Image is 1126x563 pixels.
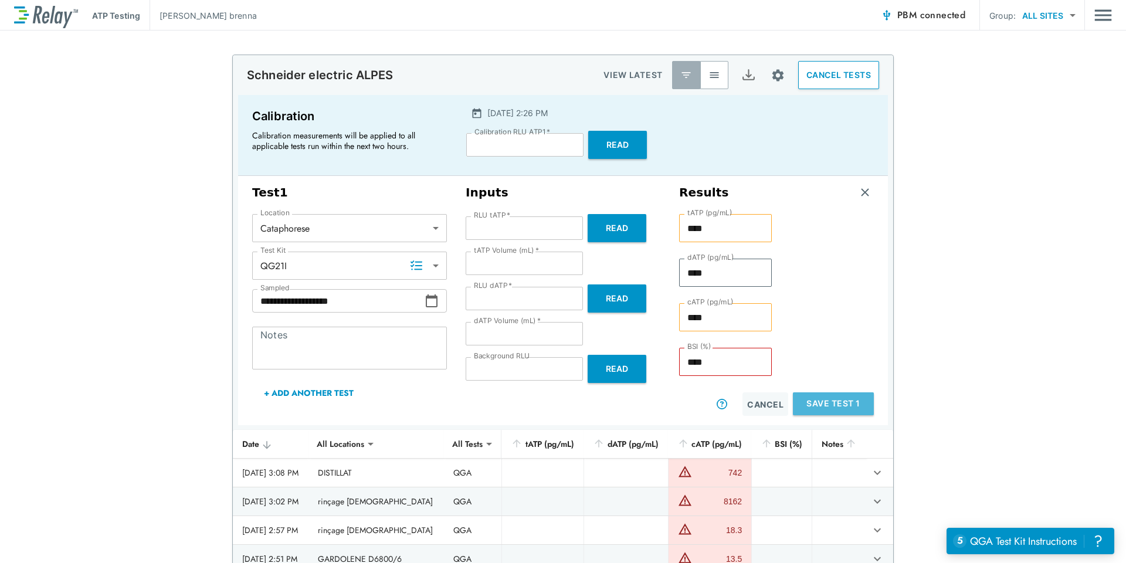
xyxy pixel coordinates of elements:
div: QG21I [252,254,447,277]
h3: Inputs [466,185,660,200]
button: Read [588,284,646,313]
img: Calender Icon [471,107,483,119]
p: Group: [989,9,1016,22]
label: RLU dATP [474,281,512,290]
div: [DATE] 3:08 PM [242,467,299,479]
img: Remove [859,186,871,198]
div: tATP (pg/mL) [511,437,574,451]
p: VIEW LATEST [603,68,663,82]
button: Read [588,214,646,242]
label: Sampled [260,284,290,292]
span: PBM [897,7,965,23]
label: RLU tATP [474,211,510,219]
img: Latest [680,69,692,81]
button: CANCEL TESTS [798,61,879,89]
button: Cancel [742,392,788,416]
label: dATP (pg/mL) [687,253,734,262]
div: [DATE] 2:57 PM [242,524,299,536]
p: Schneider electric ALPES [247,68,394,82]
div: dATP (pg/mL) [593,437,659,451]
div: [DATE] 3:02 PM [242,496,299,507]
div: Cataphorese [252,216,447,240]
button: Read [588,131,647,159]
td: QGA [444,487,501,515]
label: Calibration RLU ATP1 [474,128,550,136]
button: + Add Another Test [252,379,365,407]
label: cATP (pg/mL) [687,298,734,306]
img: Connected Icon [881,9,893,21]
img: View All [708,69,720,81]
input: Choose date, selected date is Sep 11, 2025 [252,289,425,313]
button: Read [588,355,646,383]
button: Export [734,61,762,89]
label: BSI (%) [687,342,711,351]
img: Warning [678,522,692,536]
label: Test Kit [260,246,286,255]
div: All Locations [308,432,372,456]
button: expand row [867,520,887,540]
div: 742 [695,467,742,479]
button: PBM connected [876,4,970,27]
img: Warning [678,493,692,507]
div: cATP (pg/mL) [677,437,742,451]
div: BSI (%) [761,437,802,451]
label: Background RLU [474,352,530,360]
button: Main menu [1094,4,1112,26]
label: tATP (pg/mL) [687,209,732,217]
td: QGA [444,516,501,544]
th: Date [233,430,308,459]
label: dATP Volume (mL) [474,317,541,325]
img: Warning [678,464,692,479]
button: Site setup [762,60,793,91]
button: Save Test 1 [793,392,874,415]
p: Calibration measurements will be applied to all applicable tests run within the next two hours. [252,130,440,151]
h3: Results [679,185,729,200]
p: [DATE] 2:26 PM [487,107,548,119]
p: [PERSON_NAME] brenna [160,9,257,22]
p: Calibration [252,107,445,126]
button: expand row [867,463,887,483]
td: DISTILLAT [308,459,444,487]
label: Location [260,209,290,217]
span: connected [920,8,966,22]
div: 8162 [695,496,742,507]
td: rinçage [DEMOGRAPHIC_DATA] [308,487,444,515]
img: LuminUltra Relay [14,3,78,28]
img: Settings Icon [771,68,785,83]
label: tATP Volume (mL) [474,246,539,255]
div: 18.3 [695,524,742,536]
button: expand row [867,491,887,511]
p: ATP Testing [92,9,140,22]
h3: Test 1 [252,185,447,200]
div: All Tests [444,432,491,456]
iframe: Resource center [947,528,1114,554]
img: Drawer Icon [1094,4,1112,26]
td: QGA [444,459,501,487]
img: Export Icon [741,68,756,83]
td: rinçage [DEMOGRAPHIC_DATA] [308,516,444,544]
div: Notes [822,437,857,451]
